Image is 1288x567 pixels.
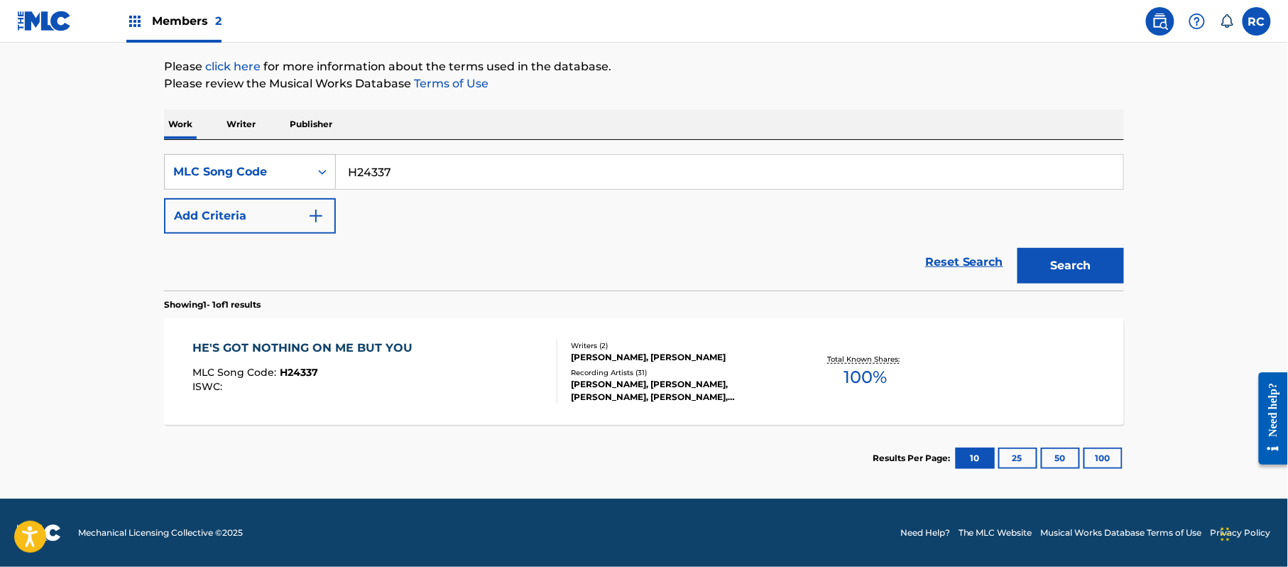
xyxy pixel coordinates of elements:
img: MLC Logo [17,11,72,31]
a: HE'S GOT NOTHING ON ME BUT YOUMLC Song Code:H24337ISWC:Writers (2)[PERSON_NAME], [PERSON_NAME]Rec... [164,318,1124,425]
div: Help [1183,7,1211,36]
div: Writers ( 2 ) [571,340,785,351]
a: Privacy Policy [1211,526,1271,539]
span: 100 % [844,364,887,390]
a: The MLC Website [959,526,1032,539]
iframe: Chat Widget [1217,499,1288,567]
button: 50 [1041,448,1080,469]
iframe: Resource Center [1248,362,1288,476]
div: Recording Artists ( 31 ) [571,367,785,378]
span: Mechanical Licensing Collective © 2025 [78,526,243,539]
a: Musical Works Database Terms of Use [1041,526,1202,539]
a: click here [205,60,261,73]
div: Drag [1221,513,1230,556]
img: logo [17,524,61,541]
img: search [1152,13,1169,30]
p: Please review the Musical Works Database [164,75,1124,92]
div: User Menu [1243,7,1271,36]
a: Need Help? [900,526,950,539]
div: Notifications [1220,14,1234,28]
span: ISWC : [193,380,227,393]
p: Publisher [285,109,337,139]
span: MLC Song Code : [193,366,280,379]
button: Add Criteria [164,198,336,234]
span: 2 [215,14,222,28]
span: H24337 [280,366,319,379]
button: 10 [956,448,995,469]
p: Results Per Page: [873,452,954,465]
div: [PERSON_NAME], [PERSON_NAME], [PERSON_NAME], [PERSON_NAME], [PERSON_NAME] [571,378,785,404]
span: Members [152,13,222,29]
form: Search Form [164,154,1124,291]
a: Reset Search [918,247,1010,278]
div: MLC Song Code [173,163,301,180]
button: 25 [998,448,1037,469]
div: HE'S GOT NOTHING ON ME BUT YOU [193,340,420,357]
img: help [1189,13,1206,30]
p: Showing 1 - 1 of 1 results [164,298,261,311]
p: Please for more information about the terms used in the database. [164,58,1124,75]
img: 9d2ae6d4665cec9f34b9.svg [307,207,324,225]
p: Writer [222,109,260,139]
p: Work [164,109,197,139]
button: 100 [1084,448,1123,469]
a: Public Search [1146,7,1174,36]
div: [PERSON_NAME], [PERSON_NAME] [571,351,785,364]
p: Total Known Shares: [827,354,903,364]
a: Terms of Use [411,77,489,90]
button: Search [1017,248,1124,283]
img: Top Rightsholders [126,13,143,30]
